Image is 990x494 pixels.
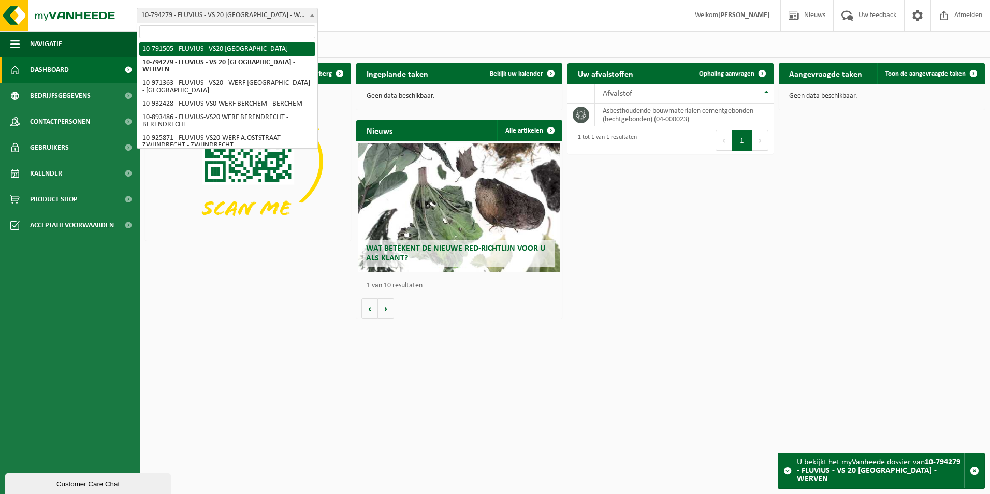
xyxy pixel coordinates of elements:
span: Bedrijfsgegevens [30,83,91,109]
div: 1 tot 1 van 1 resultaten [573,129,637,152]
a: Bekijk uw kalender [482,63,561,84]
span: Verberg [309,70,332,77]
button: Vorige [361,298,378,319]
strong: [PERSON_NAME] [718,11,770,19]
span: Ophaling aanvragen [699,70,754,77]
span: Kalender [30,161,62,186]
span: Wat betekent de nieuwe RED-richtlijn voor u als klant? [366,244,545,263]
li: 10-971363 - FLUVIUS - VS20 - WERF [GEOGRAPHIC_DATA] - [GEOGRAPHIC_DATA] [139,77,315,97]
a: Wat betekent de nieuwe RED-richtlijn voor u als klant? [358,143,560,272]
span: Bekijk uw kalender [490,70,543,77]
span: 10-794279 - FLUVIUS - VS 20 ANTWERPEN - WERVEN [137,8,317,23]
h2: Uw afvalstoffen [567,63,644,83]
button: Previous [716,130,732,151]
li: 10-893486 - FLUVIUS-VS20 WERF BERENDRECHT - BERENDRECHT [139,111,315,132]
img: Download de VHEPlus App [145,84,351,239]
span: 10-794279 - FLUVIUS - VS 20 ANTWERPEN - WERVEN [137,8,318,23]
li: 10-925871 - FLUVIUS-VS20-WERF A.OSTSTRAAT ZWIJNDRECHT - ZWIJNDRECHT [139,132,315,152]
li: 10-791505 - FLUVIUS - VS20 [GEOGRAPHIC_DATA] [139,42,315,56]
a: Alle artikelen [497,120,561,141]
span: Navigatie [30,31,62,57]
li: 10-932428 - FLUVIUS-VS0-WERF BERCHEM - BERCHEM [139,97,315,111]
span: Gebruikers [30,135,69,161]
span: Acceptatievoorwaarden [30,212,114,238]
p: Geen data beschikbaar. [789,93,974,100]
span: Dashboard [30,57,69,83]
button: 1 [732,130,752,151]
span: Toon de aangevraagde taken [885,70,966,77]
span: Contactpersonen [30,109,90,135]
button: Volgende [378,298,394,319]
span: Afvalstof [603,90,632,98]
button: Next [752,130,768,151]
strong: 10-794279 - FLUVIUS - VS 20 [GEOGRAPHIC_DATA] - WERVEN [797,458,960,483]
h2: Ingeplande taken [356,63,439,83]
span: Product Shop [30,186,77,212]
iframe: chat widget [5,471,173,494]
h2: Aangevraagde taken [779,63,872,83]
p: 1 van 10 resultaten [367,282,557,289]
li: 10-794279 - FLUVIUS - VS 20 [GEOGRAPHIC_DATA] - WERVEN [139,56,315,77]
a: Ophaling aanvragen [691,63,773,84]
h2: Nieuws [356,120,403,140]
td: asbesthoudende bouwmaterialen cementgebonden (hechtgebonden) (04-000023) [595,104,774,126]
button: Verberg [301,63,350,84]
a: Toon de aangevraagde taken [877,63,984,84]
div: U bekijkt het myVanheede dossier van [797,453,964,488]
p: Geen data beschikbaar. [367,93,552,100]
